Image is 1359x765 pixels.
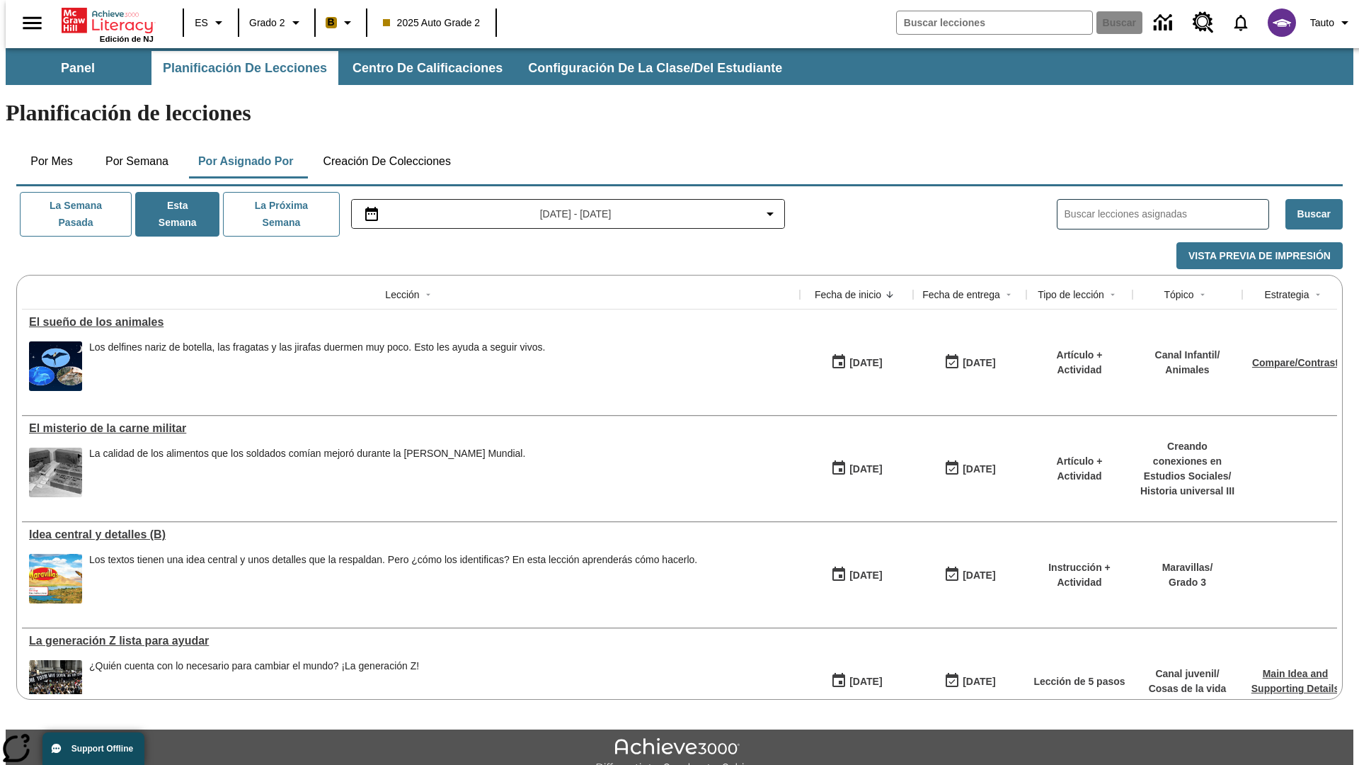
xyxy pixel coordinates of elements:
button: 09/25/25: Último día en que podrá accederse la lección [939,349,1000,376]
button: Configuración de la clase/del estudiante [517,51,793,85]
div: Los textos tienen una idea central y unos detalles que la respaldan. Pero ¿cómo los identificas? ... [89,554,697,603]
div: Fecha de entrega [922,288,1000,302]
button: Sort [1194,286,1211,303]
span: Support Offline [71,744,133,754]
button: Esta semana [135,192,219,237]
button: Planificación de lecciones [151,51,338,85]
a: Idea central y detalles (B), Lecciones [29,528,793,541]
p: Cosas de la vida [1149,681,1227,696]
p: Historia universal III [1140,484,1235,499]
span: ¿Quién cuenta con lo necesario para cambiar el mundo? ¡La generación Z! [89,660,419,710]
div: Estrategia [1264,288,1309,302]
button: Por asignado por [187,144,305,178]
button: Sort [420,286,437,303]
button: Lenguaje: ES, Selecciona un idioma [188,10,234,35]
button: 09/21/25: Último día en que podrá accederse la lección [939,455,1000,482]
a: El misterio de la carne militar , Lecciones [29,422,793,435]
button: Support Offline [42,732,144,765]
button: Centro de calificaciones [341,51,514,85]
h1: Planificación de lecciones [6,100,1353,126]
span: Tauto [1310,16,1334,30]
div: [DATE] [963,567,995,584]
div: [DATE] [963,354,995,372]
p: Canal juvenil / [1149,667,1227,681]
img: avatar image [1268,8,1296,37]
button: Panel [7,51,149,85]
button: Buscar [1285,199,1343,229]
img: Un grupo de manifestantes protestan frente al Museo Americano de Historia Natural en la ciudad de... [29,660,82,710]
button: La semana pasada [20,192,132,237]
a: El sueño de los animales, Lecciones [29,316,793,329]
div: Tipo de lección [1038,288,1104,302]
div: Tópico [1164,288,1193,302]
button: La próxima semana [223,192,339,237]
div: [DATE] [849,460,882,478]
button: Sort [1104,286,1121,303]
svg: Collapse Date Range Filter [762,205,779,222]
a: Centro de información [1145,4,1184,42]
button: Sort [1000,286,1017,303]
div: [DATE] [963,460,995,478]
p: Animales [1155,363,1220,378]
div: La calidad de los alimentos que los soldados comían mejoró durante la Segunda Guerra Mundial. [89,448,525,497]
div: ¿Quién cuenta con lo necesario para cambiar el mundo? ¡La generación Z! [89,660,419,672]
span: [DATE] - [DATE] [540,207,612,222]
button: Abrir el menú lateral [11,2,53,44]
div: Los textos tienen una idea central y unos detalles que la respaldan. Pero ¿cómo los identificas? ... [89,554,697,566]
button: Perfil/Configuración [1304,10,1359,35]
div: El sueño de los animales [29,316,793,329]
p: La calidad de los alimentos que los soldados comían mejoró durante la [PERSON_NAME] Mundial. [89,448,525,460]
span: ES [195,16,208,30]
button: Vista previa de impresión [1176,242,1343,270]
div: Subbarra de navegación [6,51,795,85]
div: [DATE] [849,354,882,372]
button: 09/21/25: Primer día en que estuvo disponible la lección [826,455,887,482]
button: Sort [881,286,898,303]
p: Artículo + Actividad [1033,348,1125,378]
p: Creando conexiones en Estudios Sociales / [1140,439,1235,484]
span: Panel [61,60,95,76]
div: La generación Z lista para ayudar [29,635,793,647]
button: 09/21/25: Último día en que podrá accederse la lección [939,562,1000,589]
button: Grado: Grado 2, Elige un grado [243,10,310,35]
a: Main Idea and Supporting Details [1251,668,1339,694]
p: Lección de 5 pasos [1033,674,1125,689]
span: Grado 2 [249,16,285,30]
button: Sort [1309,286,1326,303]
a: Notificaciones [1222,4,1259,41]
div: Fecha de inicio [815,288,881,302]
button: Creación de colecciones [311,144,462,178]
span: Planificación de lecciones [163,60,327,76]
a: Compare/Contrast [1252,357,1338,368]
a: La generación Z lista para ayudar , Lecciones [29,635,793,647]
div: El misterio de la carne militar [29,422,793,435]
div: Subbarra de navegación [6,48,1353,85]
p: Instrucción + Actividad [1033,560,1125,590]
input: Buscar lecciones asignadas [1065,204,1268,225]
img: Fotografía en blanco y negro que muestra cajas de raciones de comida militares con la etiqueta U.... [29,448,82,497]
p: Canal Infantil / [1155,348,1220,363]
button: Seleccione el intervalo de fechas opción del menú [357,205,779,222]
div: Portada [62,5,154,43]
div: Los delfines nariz de botella, las fragatas y las jirafas duermen muy poco. Esto les ayuda a segu... [89,341,545,391]
button: Boost El color de la clase es anaranjado claro. Cambiar el color de la clase. [320,10,362,35]
span: Centro de calificaciones [352,60,503,76]
button: 09/21/25: Último día en que podrá accederse la lección [939,668,1000,695]
p: Grado 3 [1162,575,1213,590]
p: Maravillas / [1162,560,1213,575]
span: Edición de NJ [100,35,154,43]
div: [DATE] [849,673,882,691]
img: Fotos de una fragata, dos delfines nariz de botella y una jirafa sobre un fondo de noche estrellada. [29,341,82,391]
button: 09/25/25: Primer día en que estuvo disponible la lección [826,349,887,376]
span: Configuración de la clase/del estudiante [528,60,782,76]
button: Por mes [16,144,87,178]
span: 2025 Auto Grade 2 [383,16,481,30]
div: [DATE] [963,673,995,691]
div: [DATE] [849,567,882,584]
div: Los delfines nariz de botella, las fragatas y las jirafas duermen muy poco. Esto les ayuda a segu... [89,341,545,353]
button: 09/21/25: Primer día en que estuvo disponible la lección [826,562,887,589]
div: Lección [385,288,419,302]
img: portada de Maravillas de tercer grado: una mariposa vuela sobre un campo y un río, con montañas a... [29,554,82,603]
